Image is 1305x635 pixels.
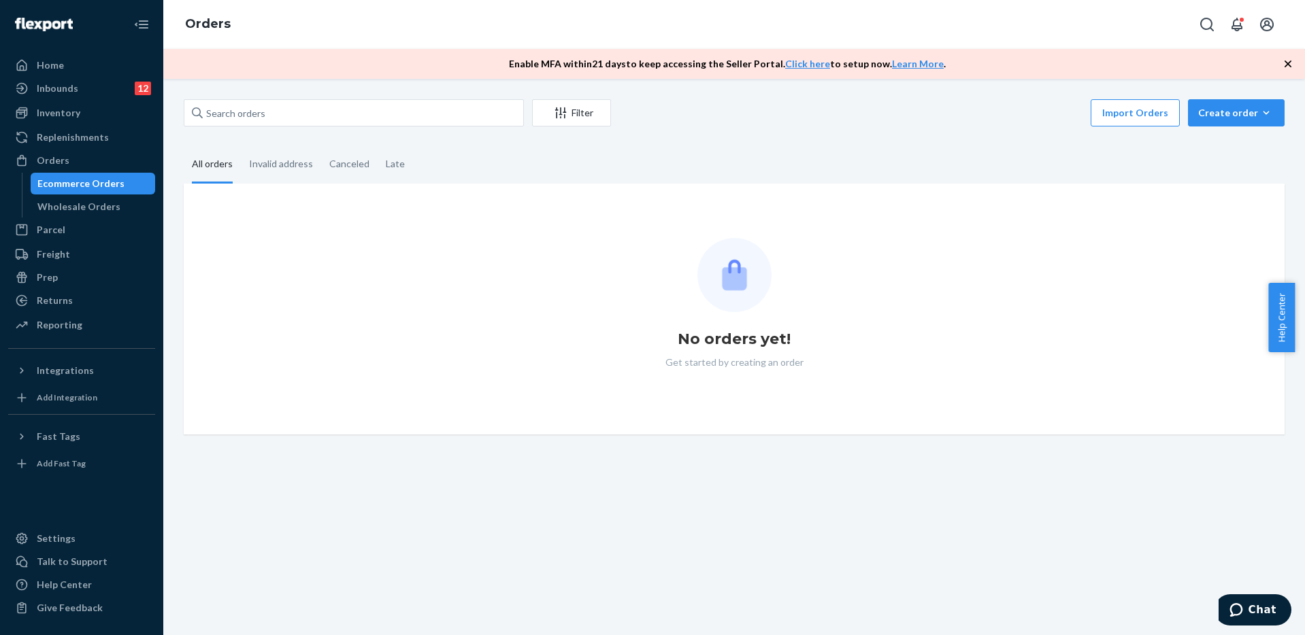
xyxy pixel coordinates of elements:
div: Add Integration [37,392,97,403]
div: Help Center [37,578,92,591]
a: Help Center [8,574,155,596]
h1: No orders yet! [678,328,791,350]
a: Add Fast Tag [8,453,155,475]
div: Reporting [37,318,82,332]
div: Orders [37,154,69,167]
a: Inventory [8,102,155,124]
div: Inventory [37,106,80,120]
a: Freight [8,243,155,265]
button: Open notifications [1223,11,1251,38]
button: Fast Tags [8,426,155,447]
a: Replenishments [8,126,155,148]
a: Settings [8,528,155,549]
a: Click here [785,58,830,69]
button: Integrations [8,360,155,381]
a: Ecommerce Orders [31,173,156,194]
p: Get started by creating an order [665,356,804,369]
button: Close Navigation [128,11,155,38]
div: Create order [1198,106,1274,120]
a: Home [8,54,155,76]
div: Parcel [37,223,65,237]
a: Reporting [8,314,155,336]
button: Import Orders [1091,99,1180,126]
div: Prep [37,271,58,284]
div: Returns [37,294,73,307]
div: Replenishments [37,131,109,144]
div: All orders [192,146,233,184]
div: Integrations [37,364,94,377]
a: Returns [8,290,155,311]
p: Enable MFA within 21 days to keep accessing the Seller Portal. to setup now. . [509,57,946,71]
a: Add Integration [8,387,155,409]
div: Freight [37,247,70,261]
div: Add Fast Tag [37,458,86,469]
button: Filter [532,99,611,126]
div: 12 [135,82,151,95]
img: Empty list [697,238,772,312]
div: Filter [533,106,610,120]
button: Open Search Box [1193,11,1221,38]
ol: breadcrumbs [174,5,242,44]
div: Late [386,146,405,182]
div: Ecommerce Orders [37,177,125,190]
div: Home [37,58,64,72]
a: Orders [8,150,155,171]
img: Flexport logo [15,18,73,31]
div: Fast Tags [37,430,80,443]
button: Open account menu [1253,11,1281,38]
button: Create order [1188,99,1285,126]
div: Inbounds [37,82,78,95]
div: Talk to Support [37,555,108,568]
div: Wholesale Orders [37,200,120,213]
div: Settings [37,532,76,545]
a: Wholesale Orders [31,196,156,218]
button: Help Center [1268,283,1295,352]
button: Give Feedback [8,597,155,619]
a: Inbounds12 [8,78,155,99]
div: Give Feedback [37,601,103,615]
button: Talk to Support [8,551,155,572]
input: Search orders [184,99,524,126]
iframe: Opens a widget where you can chat to one of our agents [1219,594,1291,628]
div: Canceled [329,146,369,182]
a: Prep [8,267,155,288]
a: Learn More [892,58,944,69]
a: Orders [185,16,231,31]
a: Parcel [8,219,155,241]
div: Invalid address [249,146,313,182]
